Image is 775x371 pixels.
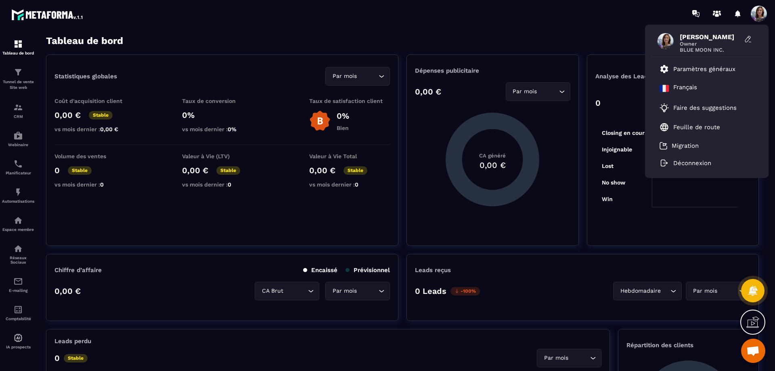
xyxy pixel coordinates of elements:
[358,287,377,296] input: Search for option
[2,171,34,175] p: Planificateur
[602,163,614,169] tspan: Lost
[46,35,123,46] h3: Tableau de bord
[325,282,390,300] div: Search for option
[13,277,23,286] img: email
[54,337,91,345] p: Leads perdu
[2,79,34,90] p: Tunnel de vente Site web
[325,67,390,86] div: Search for option
[2,181,34,210] a: automationsautomationsAutomatisations
[216,166,240,175] p: Stable
[13,131,23,140] img: automations
[2,125,34,153] a: automationsautomationsWebinaire
[13,216,23,225] img: automations
[662,287,668,296] input: Search for option
[228,126,237,132] span: 0%
[660,122,720,132] a: Feuille de route
[13,67,23,77] img: formation
[680,41,740,47] span: Owner
[358,72,377,81] input: Search for option
[673,84,697,93] p: Français
[686,282,750,300] div: Search for option
[415,286,446,296] p: 0 Leads
[691,287,719,296] span: Par mois
[673,65,735,73] p: Paramètres généraux
[602,179,626,186] tspan: No show
[13,187,23,197] img: automations
[2,299,34,327] a: accountantaccountantComptabilité
[182,181,263,188] p: vs mois dernier :
[719,287,737,296] input: Search for option
[2,238,34,270] a: social-networksocial-networkRéseaux Sociaux
[602,130,647,136] tspan: Closing en cours
[182,98,263,104] p: Taux de conversion
[602,146,632,153] tspan: Injoignable
[255,282,319,300] div: Search for option
[542,354,570,363] span: Par mois
[54,166,60,175] p: 0
[337,111,349,121] p: 0%
[660,142,699,150] a: Migration
[595,73,673,80] p: Analyse des Leads
[100,181,104,188] span: 0
[309,153,390,159] p: Valeur à Vie Total
[309,110,331,132] img: b-badge-o.b3b20ee6.svg
[673,104,737,111] p: Faire des suggestions
[2,61,34,96] a: formationformationTunnel de vente Site web
[537,349,601,367] div: Search for option
[602,196,613,202] tspan: Win
[2,143,34,147] p: Webinaire
[100,126,118,132] span: 0,00 €
[309,98,390,104] p: Taux de satisfaction client
[450,287,480,296] p: -100%
[309,181,390,188] p: vs mois dernier :
[260,287,285,296] span: CA Brut
[182,126,263,132] p: vs mois dernier :
[595,98,601,108] p: 0
[660,103,744,113] a: Faire des suggestions
[182,110,263,120] p: 0%
[570,354,588,363] input: Search for option
[415,266,451,274] p: Leads reçus
[182,153,263,159] p: Valeur à Vie (LTV)
[13,305,23,314] img: accountant
[54,126,135,132] p: vs mois dernier :
[511,87,539,96] span: Par mois
[228,181,231,188] span: 0
[54,181,135,188] p: vs mois dernier :
[285,287,306,296] input: Search for option
[344,166,367,175] p: Stable
[54,153,135,159] p: Volume des ventes
[672,142,699,149] p: Migration
[2,270,34,299] a: emailemailE-mailing
[331,72,358,81] span: Par mois
[303,266,337,274] p: Encaissé
[337,125,349,131] p: Bien
[13,244,23,254] img: social-network
[346,266,390,274] p: Prévisionnel
[2,210,34,238] a: automationsautomationsEspace membre
[54,110,81,120] p: 0,00 €
[89,111,113,119] p: Stable
[54,73,117,80] p: Statistiques globales
[415,67,570,74] p: Dépenses publicitaire
[2,345,34,349] p: IA prospects
[2,153,34,181] a: schedulerschedulerPlanificateur
[13,159,23,169] img: scheduler
[54,98,135,104] p: Coût d'acquisition client
[673,124,720,131] p: Feuille de route
[2,96,34,125] a: formationformationCRM
[182,166,208,175] p: 0,00 €
[613,282,682,300] div: Search for option
[355,181,358,188] span: 0
[680,33,740,41] span: [PERSON_NAME]
[11,7,84,22] img: logo
[506,82,570,101] div: Search for option
[54,353,60,363] p: 0
[660,64,735,74] a: Paramètres généraux
[64,354,88,363] p: Stable
[54,266,102,274] p: Chiffre d’affaire
[331,287,358,296] span: Par mois
[2,227,34,232] p: Espace membre
[539,87,557,96] input: Search for option
[680,47,740,53] span: BLUE MOON INC.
